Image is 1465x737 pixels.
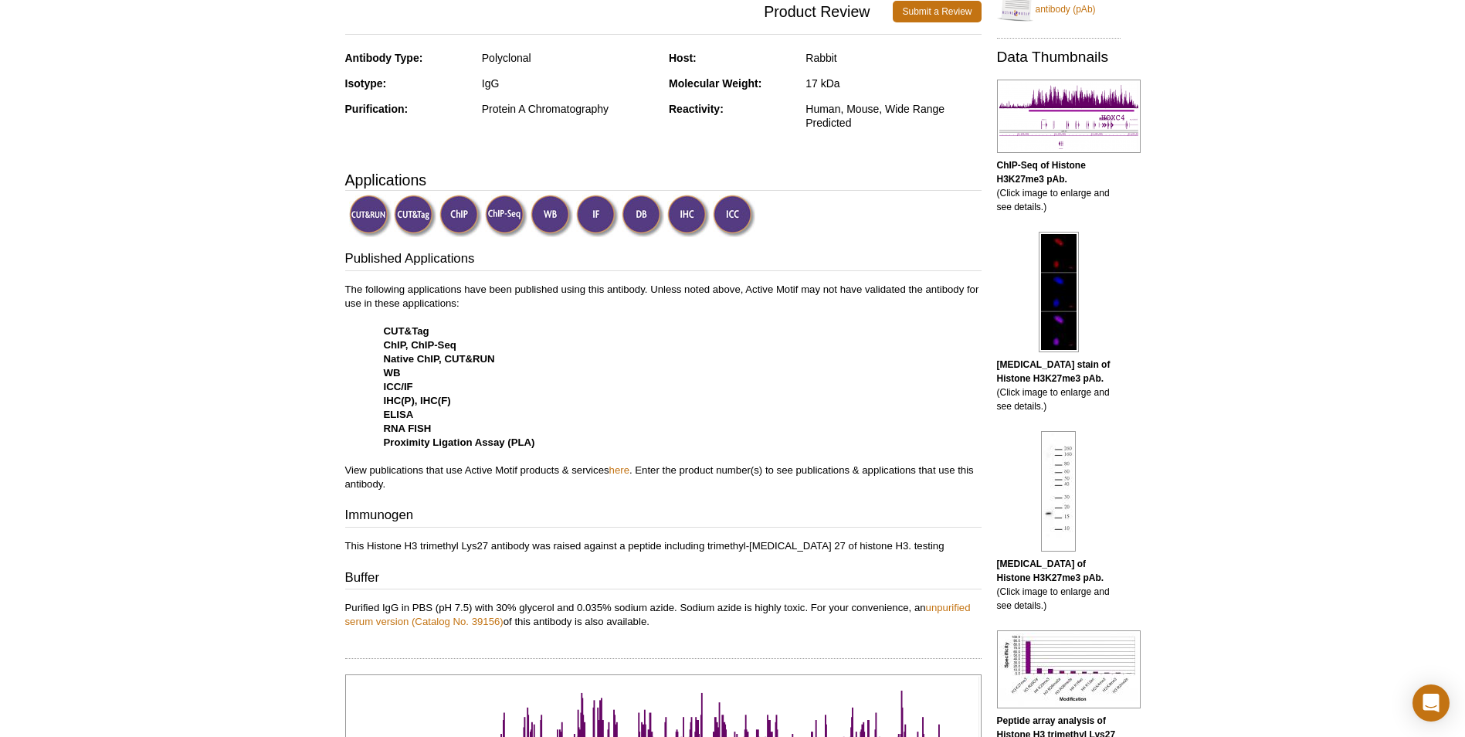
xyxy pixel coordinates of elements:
[384,325,429,337] strong: CUT&Tag
[997,559,1104,583] b: [MEDICAL_DATA] of Histone H3K27me3 pAb.
[345,103,409,115] strong: Purification:
[805,76,981,90] div: 17 kDa
[485,195,527,237] img: ChIP-Seq Validated
[345,168,982,192] h3: Applications
[997,80,1141,153] img: Histone H3K27me3 antibody (pAb) tested by ChIP-Seq.
[1412,684,1450,722] div: Open Intercom Messenger
[349,195,392,237] img: CUT&RUN Validated
[345,506,982,528] h3: Immunogen
[893,1,981,22] a: Submit a Review
[997,160,1086,185] b: ChIP-Seq of Histone H3K27me3 pAb.
[345,77,387,90] strong: Isotype:
[384,395,451,406] strong: IHC(P), IHC(F)
[576,195,619,237] img: Immunofluorescence Validated
[482,102,657,116] div: Protein A Chromatography
[384,381,413,392] strong: ICC/IF
[667,195,710,237] img: Immunohistochemistry Validated
[384,367,401,379] strong: WB
[669,103,724,115] strong: Reactivity:
[384,353,495,365] strong: Native ChIP, CUT&RUN
[384,409,414,420] strong: ELISA
[345,539,982,553] p: This Histone H3 trimethyl Lys27 antibody was raised against a peptide including trimethyl-[MEDICA...
[997,630,1141,708] img: Histone H3 trimethyl Lys27 antibody specificity tested by peptide array analysis.
[531,195,573,237] img: Western Blot Validated
[439,195,482,237] img: ChIP Validated
[345,283,982,491] p: The following applications have been published using this antibody. Unless noted above, Active Mo...
[384,339,456,351] strong: ChIP, ChIP-Seq
[384,423,432,434] strong: RNA FISH
[1039,232,1079,352] img: Histone H3K27me3 antibody (pAb) tested by immunofluorescence.
[384,436,535,448] strong: Proximity Ligation Assay (PLA)
[482,76,657,90] div: IgG
[345,569,982,590] h3: Buffer
[997,158,1121,214] p: (Click image to enlarge and see details.)
[345,250,982,271] h3: Published Applications
[997,359,1111,384] b: [MEDICAL_DATA] stain of Histone H3K27me3 pAb.
[394,195,436,237] img: CUT&Tag Validated
[997,358,1121,413] p: (Click image to enlarge and see details.)
[997,557,1121,613] p: (Click image to enlarge and see details.)
[713,195,755,237] img: Immunocytochemistry Validated
[1041,431,1076,552] img: Histone H3K27me3 antibody (pAb) tested by Western blot.
[805,51,981,65] div: Rabbit
[997,50,1121,64] h2: Data Thumbnails
[669,77,761,90] strong: Molecular Weight:
[669,52,697,64] strong: Host:
[482,51,657,65] div: Polyclonal
[345,1,894,22] span: Product Review
[345,52,423,64] strong: Antibody Type:
[805,102,981,130] div: Human, Mouse, Wide Range Predicted
[622,195,664,237] img: Dot Blot Validated
[345,601,982,629] p: Purified IgG in PBS (pH 7.5) with 30% glycerol and 0.035% sodium azide. Sodium azide is highly to...
[609,464,629,476] a: here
